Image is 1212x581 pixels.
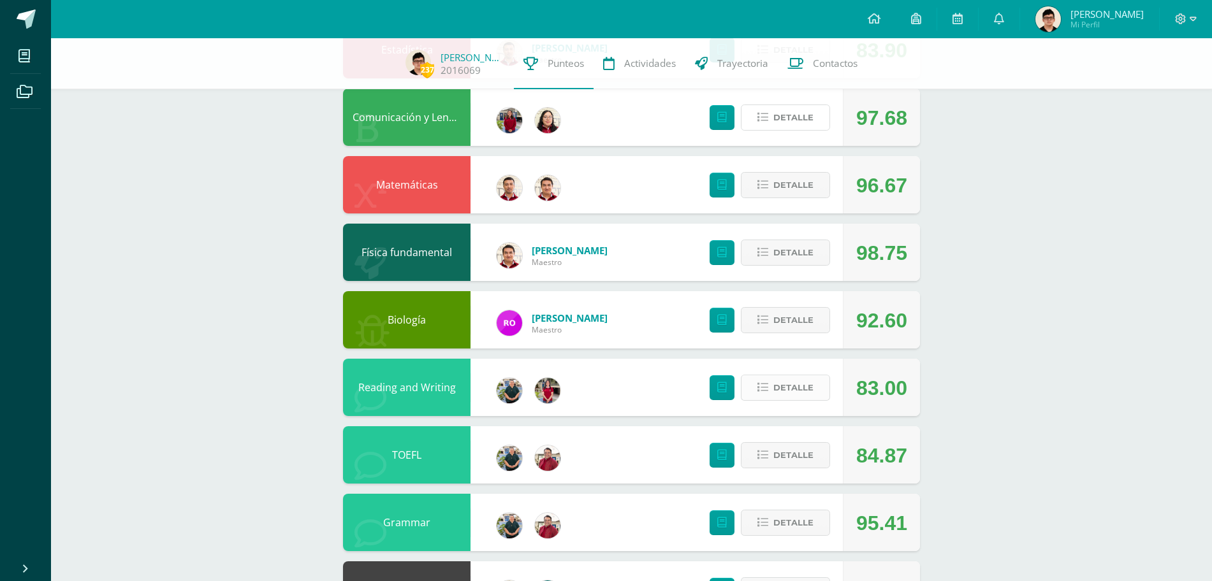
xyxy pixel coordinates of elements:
a: [PERSON_NAME] [441,51,504,64]
div: 84.87 [856,427,907,484]
div: 92.60 [856,292,907,349]
span: Trayectoria [717,57,768,70]
div: 98.75 [856,224,907,282]
img: 76b79572e868f347d82537b4f7bc2cf5.png [497,243,522,268]
button: Detalle [741,172,830,198]
span: Detalle [773,173,814,197]
div: 83.00 [856,359,907,417]
a: 2016069 [441,64,481,77]
img: d8280628bdc6755ad7e85c61e1e4ed1d.png [405,50,431,75]
span: [PERSON_NAME] [1070,8,1144,20]
a: Contactos [778,38,867,89]
img: d3b263647c2d686994e508e2c9b90e59.png [497,513,522,538]
a: [PERSON_NAME] [532,244,608,257]
span: Detalle [773,376,814,399]
div: Reading and Writing [343,359,471,416]
a: Trayectoria [685,38,778,89]
span: Maestro [532,257,608,268]
img: 76b79572e868f347d82537b4f7bc2cf5.png [535,175,560,201]
span: Detalle [773,511,814,534]
img: c6b4b3f06f981deac34ce0a071b61492.png [535,108,560,133]
div: Matemáticas [343,156,471,213]
a: [PERSON_NAME] [532,312,608,324]
div: Comunicación y Lenguaje [343,89,471,146]
img: ea60e6a584bd98fae00485d881ebfd6b.png [535,378,560,403]
span: Detalle [773,308,814,332]
button: Detalle [741,104,830,131]
button: Detalle [741,442,830,468]
div: Grammar [343,494,471,551]
div: 96.67 [856,157,907,214]
span: Detalle [773,106,814,129]
span: Detalle [773,241,814,264]
span: Punteos [548,57,584,70]
a: Actividades [594,38,685,89]
span: Maestro [532,324,608,335]
img: 08228f36aa425246ac1f75ab91e507c5.png [497,310,522,336]
button: Detalle [741,375,830,401]
div: 95.41 [856,494,907,552]
img: 4433c8ec4d0dcbe293dd19cfa8535420.png [535,513,560,538]
span: Contactos [813,57,858,70]
img: d8280628bdc6755ad7e85c61e1e4ed1d.png [1035,6,1061,32]
button: Detalle [741,510,830,536]
img: 8967023db232ea363fa53c906190b046.png [497,175,522,201]
button: Detalle [741,307,830,333]
div: TOEFL [343,426,471,484]
img: d3b263647c2d686994e508e2c9b90e59.png [497,445,522,471]
div: 97.68 [856,89,907,147]
span: Detalle [773,443,814,467]
a: Punteos [514,38,594,89]
div: Biología [343,291,471,348]
img: e1f0730b59be0d440f55fb027c9eff26.png [497,108,522,133]
span: 237 [420,62,434,78]
button: Detalle [741,240,830,266]
img: d3b263647c2d686994e508e2c9b90e59.png [497,378,522,403]
span: Actividades [624,57,676,70]
img: 4433c8ec4d0dcbe293dd19cfa8535420.png [535,445,560,471]
div: Física fundamental [343,224,471,281]
span: Mi Perfil [1070,19,1144,30]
